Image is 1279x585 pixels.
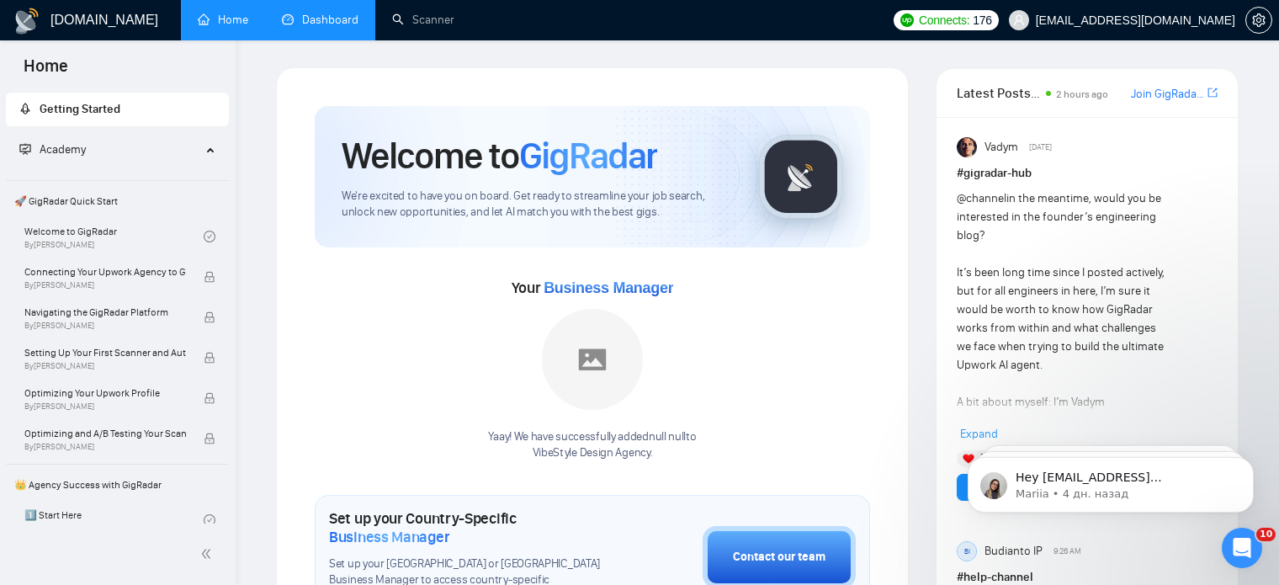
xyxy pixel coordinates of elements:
[204,514,215,526] span: check-circle
[24,502,204,539] a: 1️⃣ Start Here
[204,433,215,444] span: lock
[1256,528,1276,541] span: 10
[1029,140,1052,155] span: [DATE]
[204,352,215,364] span: lock
[900,13,914,27] img: upwork-logo.png
[1056,88,1108,100] span: 2 hours ago
[13,8,40,35] img: logo
[204,392,215,404] span: lock
[958,542,976,561] div: BI
[984,542,1043,561] span: Budianto IP
[1246,13,1271,27] span: setting
[488,445,696,461] p: VibeStyle Design Agency .
[6,93,229,126] li: Getting Started
[957,82,1041,104] span: Latest Posts from the GigRadar Community
[1245,7,1272,34] button: setting
[957,191,1006,205] span: @channel
[24,218,204,255] a: Welcome to GigRadarBy[PERSON_NAME]
[919,11,969,29] span: Connects:
[1013,14,1025,26] span: user
[198,13,248,27] a: homeHome
[200,545,217,562] span: double-left
[24,361,186,371] span: By [PERSON_NAME]
[329,528,449,546] span: Business Manager
[24,263,186,280] span: Connecting Your Upwork Agency to GigRadar
[519,133,657,178] span: GigRadar
[24,321,186,331] span: By [PERSON_NAME]
[512,279,674,297] span: Your
[542,309,643,410] img: placeholder.png
[544,279,673,296] span: Business Manager
[24,425,186,442] span: Optimizing and A/B Testing Your Scanner for Better Results
[24,402,186,412] span: By [PERSON_NAME]
[204,231,215,242] span: check-circle
[204,311,215,323] span: lock
[973,11,991,29] span: 176
[8,184,227,218] span: 🚀 GigRadar Quick Start
[24,442,186,452] span: By [PERSON_NAME]
[19,142,86,157] span: Academy
[282,13,358,27] a: dashboardDashboard
[8,468,227,502] span: 👑 Agency Success with GigRadar
[204,271,215,283] span: lock
[1131,85,1204,104] a: Join GigRadar Slack Community
[24,304,186,321] span: Navigating the GigRadar Platform
[40,102,120,116] span: Getting Started
[392,13,454,27] a: searchScanner
[957,137,977,157] img: Vadym
[329,509,618,546] h1: Set up your Country-Specific
[488,429,696,461] div: Yaay! We have successfully added null null to
[759,135,843,219] img: gigradar-logo.png
[1053,544,1081,559] span: 9:26 AM
[342,133,657,178] h1: Welcome to
[24,344,186,361] span: Setting Up Your First Scanner and Auto-Bidder
[1207,86,1218,99] span: export
[342,189,732,221] span: We're excited to have you on board. Get ready to streamline your job search, unlock new opportuni...
[73,65,290,80] p: Message from Mariia, sent 4 дн. назад
[942,422,1279,540] iframe: Intercom notifications сообщение
[40,142,86,157] span: Academy
[19,143,31,155] span: fund-projection-screen
[1207,85,1218,101] a: export
[733,548,825,566] div: Contact our team
[1222,528,1262,568] iframe: Intercom live chat
[19,103,31,114] span: rocket
[10,54,82,89] span: Home
[957,164,1218,183] h1: # gigradar-hub
[24,385,186,402] span: Optimizing Your Upwork Profile
[73,49,285,279] span: Hey [EMAIL_ADDRESS][DOMAIN_NAME], Looks like your Upwork agency VibeStyle agency ran out of conne...
[1245,13,1272,27] a: setting
[24,280,186,290] span: By [PERSON_NAME]
[984,138,1018,157] span: Vadym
